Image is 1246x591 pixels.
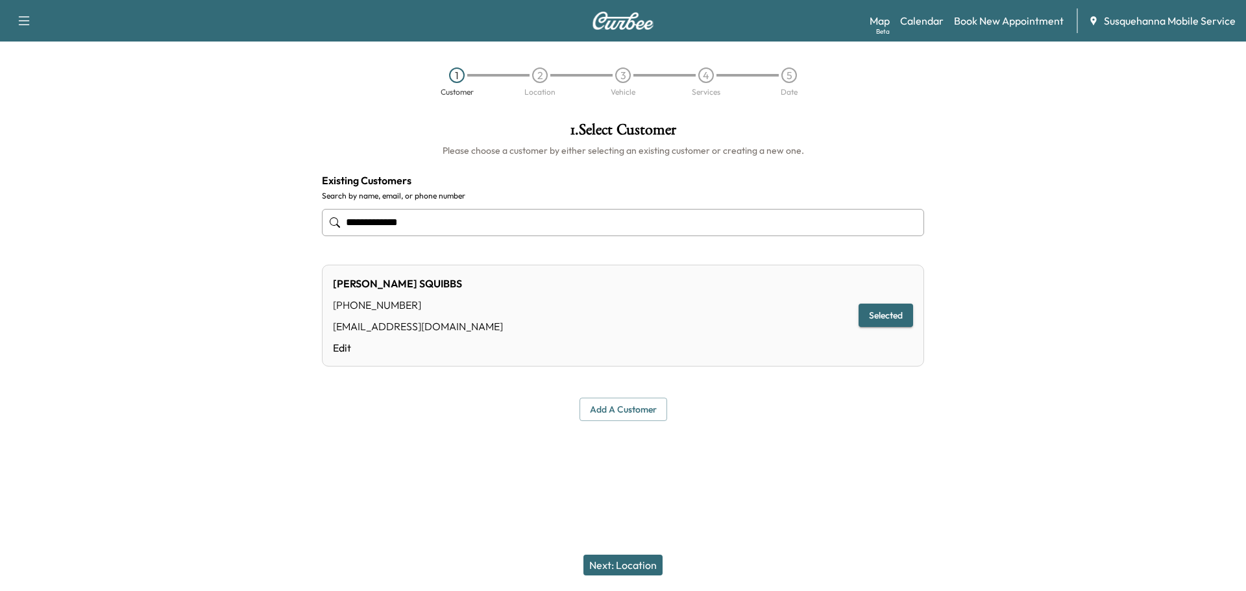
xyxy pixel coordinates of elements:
h4: Existing Customers [322,173,924,188]
div: [EMAIL_ADDRESS][DOMAIN_NAME] [333,319,503,334]
div: Date [781,88,798,96]
span: Susquehanna Mobile Service [1104,13,1236,29]
h6: Please choose a customer by either selecting an existing customer or creating a new one. [322,144,924,157]
button: Next: Location [583,555,663,575]
a: Book New Appointment [954,13,1064,29]
div: Location [524,88,556,96]
label: Search by name, email, or phone number [322,191,924,201]
div: Customer [441,88,474,96]
button: Add a customer [580,398,667,422]
a: MapBeta [870,13,890,29]
div: 1 [449,67,465,83]
h1: 1 . Select Customer [322,122,924,144]
div: [PHONE_NUMBER] [333,297,503,313]
div: 4 [698,67,714,83]
div: [PERSON_NAME] SQUIBBS [333,276,503,291]
a: Edit [333,340,503,356]
a: Calendar [900,13,944,29]
div: Vehicle [611,88,635,96]
img: Curbee Logo [592,12,654,30]
div: Beta [876,27,890,36]
div: 5 [781,67,797,83]
div: 3 [615,67,631,83]
button: Selected [859,304,913,328]
div: Services [692,88,720,96]
div: 2 [532,67,548,83]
